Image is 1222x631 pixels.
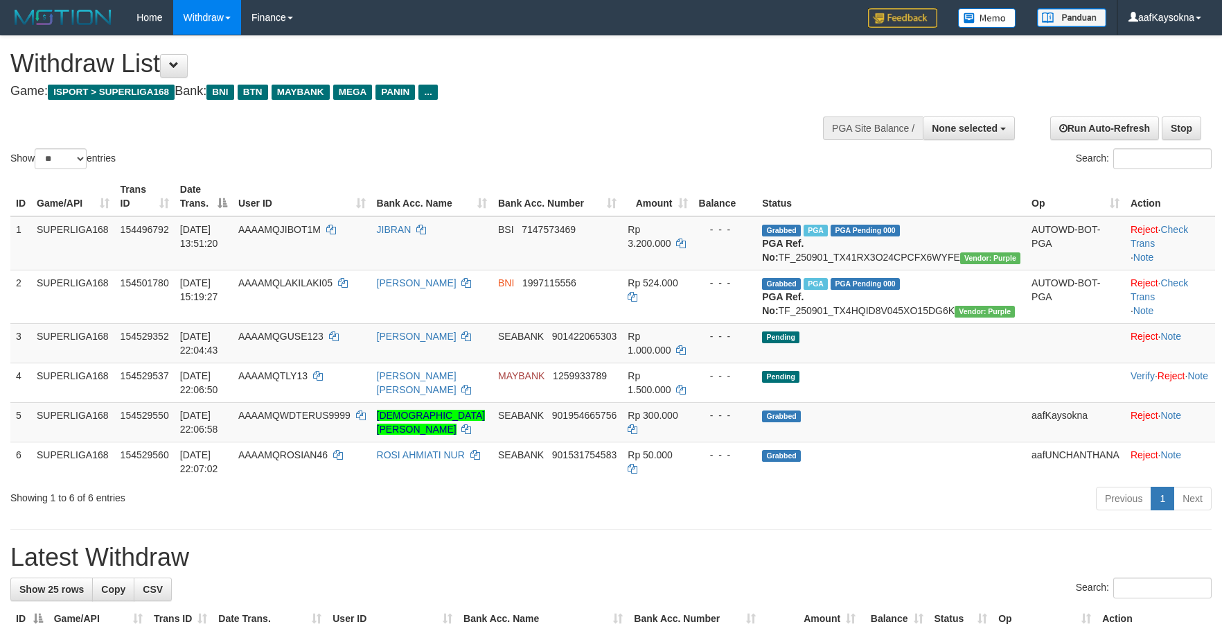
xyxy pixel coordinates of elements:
a: Next [1174,487,1212,510]
span: SEABANK [498,449,544,460]
td: aafKaysokna [1026,402,1125,442]
span: Copy 901531754583 to clipboard [552,449,617,460]
td: TF_250901_TX41RX3O24CPCFX6WYFE [756,216,1026,270]
a: ROSI AHMIATI NUR [377,449,465,460]
a: Reject [1131,449,1158,460]
span: Pending [762,331,799,343]
th: User ID: activate to sort column ascending [233,177,371,216]
span: BNI [498,277,514,288]
span: [DATE] 15:19:27 [180,277,218,302]
span: ISPORT > SUPERLIGA168 [48,85,175,100]
input: Search: [1113,148,1212,169]
span: PANIN [375,85,415,100]
label: Search: [1076,148,1212,169]
span: BNI [206,85,233,100]
td: 2 [10,270,31,323]
span: [DATE] 22:04:43 [180,331,218,356]
div: - - - [699,369,752,383]
div: - - - [699,329,752,343]
select: Showentries [35,148,87,169]
span: Marked by aafsoycanthlai [804,278,828,290]
a: Reject [1158,370,1185,381]
a: Show 25 rows [10,578,93,601]
a: Run Auto-Refresh [1050,116,1159,140]
h4: Game: Bank: [10,85,801,98]
td: · [1125,323,1215,363]
span: ... [418,85,437,100]
span: BTN [238,85,268,100]
span: Vendor URL: https://trx4.1velocity.biz [960,252,1020,264]
th: Date Trans.: activate to sort column descending [175,177,233,216]
span: None selected [932,123,998,134]
span: Grabbed [762,450,801,462]
span: 154529537 [121,370,169,381]
div: - - - [699,408,752,422]
a: Reject [1131,410,1158,421]
span: 154501780 [121,277,169,288]
b: PGA Ref. No: [762,238,804,263]
span: AAAAMQTLY13 [238,370,308,381]
span: [DATE] 22:06:58 [180,410,218,435]
span: Rp 1.000.000 [628,331,671,356]
a: [PERSON_NAME] [377,277,457,288]
td: 3 [10,323,31,363]
td: SUPERLIGA168 [31,363,115,402]
span: [DATE] 13:51:20 [180,224,218,249]
a: Note [1160,331,1181,342]
span: Show 25 rows [19,584,84,595]
span: [DATE] 22:07:02 [180,449,218,474]
span: Copy 901954665756 to clipboard [552,410,617,421]
span: Rp 50.000 [628,449,673,460]
td: TF_250901_TX4HQID8V045XO15DG6K [756,270,1026,323]
h1: Latest Withdraw [10,544,1212,571]
span: BSI [498,224,514,235]
div: - - - [699,276,752,290]
th: Bank Acc. Name: activate to sort column ascending [371,177,493,216]
span: SEABANK [498,410,544,421]
a: Note [1133,305,1154,316]
img: Button%20Memo.svg [958,8,1016,28]
a: Check Trans [1131,277,1188,302]
td: · [1125,442,1215,481]
span: Grabbed [762,410,801,422]
th: Status [756,177,1026,216]
th: Trans ID: activate to sort column ascending [115,177,175,216]
th: Game/API: activate to sort column ascending [31,177,115,216]
div: - - - [699,448,752,462]
span: AAAAMQGUSE123 [238,331,324,342]
div: Showing 1 to 6 of 6 entries [10,485,499,505]
label: Search: [1076,578,1212,598]
a: Reject [1131,331,1158,342]
th: ID [10,177,31,216]
td: · · [1125,270,1215,323]
input: Search: [1113,578,1212,598]
th: Action [1125,177,1215,216]
a: Note [1133,252,1154,263]
th: Amount: activate to sort column ascending [622,177,693,216]
td: 1 [10,216,31,270]
td: SUPERLIGA168 [31,216,115,270]
button: None selected [923,116,1015,140]
span: Marked by aafsoumeymey [804,225,828,236]
img: Feedback.jpg [868,8,937,28]
a: Reject [1131,277,1158,288]
a: CSV [134,578,172,601]
img: panduan.png [1037,8,1106,27]
h1: Withdraw List [10,50,801,78]
span: Copy 1259933789 to clipboard [553,370,607,381]
td: · · [1125,363,1215,402]
a: Stop [1162,116,1201,140]
a: Reject [1131,224,1158,235]
span: Copy 7147573469 to clipboard [522,224,576,235]
span: [DATE] 22:06:50 [180,370,218,395]
span: SEABANK [498,331,544,342]
td: 4 [10,363,31,402]
span: MAYBANK [272,85,330,100]
span: Grabbed [762,278,801,290]
span: Copy [101,584,125,595]
a: Note [1160,410,1181,421]
span: AAAAMQLAKILAKI05 [238,277,333,288]
td: SUPERLIGA168 [31,402,115,442]
span: Copy 901422065303 to clipboard [552,331,617,342]
th: Op: activate to sort column ascending [1026,177,1125,216]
